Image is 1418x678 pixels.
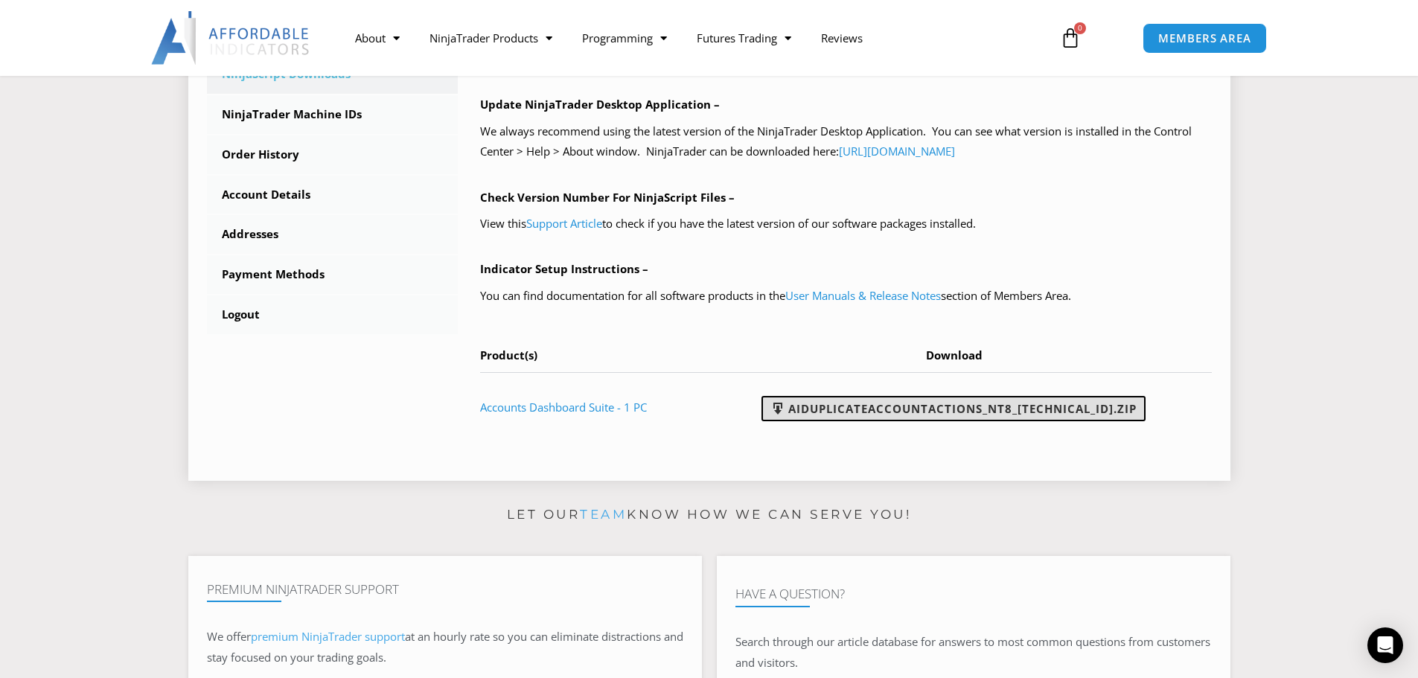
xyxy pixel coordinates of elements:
[1074,22,1086,34] span: 0
[415,21,567,55] a: NinjaTrader Products
[735,586,1212,601] h4: Have A Question?
[207,629,251,644] span: We offer
[340,21,1043,55] nav: Menu
[188,503,1230,527] p: Let our know how we can serve you!
[207,629,683,665] span: at an hourly rate so you can eliminate distractions and stay focused on your trading goals.
[761,396,1146,421] a: AIDuplicateAccountActions_NT8_[TECHNICAL_ID].zip
[480,190,735,205] b: Check Version Number For NinjaScript Files –
[207,255,459,294] a: Payment Methods
[480,261,648,276] b: Indicator Setup Instructions –
[251,629,405,644] a: premium NinjaTrader support
[567,21,682,55] a: Programming
[926,348,983,362] span: Download
[682,21,806,55] a: Futures Trading
[207,215,459,254] a: Addresses
[207,295,459,334] a: Logout
[207,582,683,597] h4: Premium NinjaTrader Support
[1143,23,1267,54] a: MEMBERS AREA
[340,21,415,55] a: About
[1158,33,1251,44] span: MEMBERS AREA
[480,400,647,415] a: Accounts Dashboard Suite - 1 PC
[480,214,1212,234] p: View this to check if you have the latest version of our software packages installed.
[151,11,311,65] img: LogoAI | Affordable Indicators – NinjaTrader
[785,288,941,303] a: User Manuals & Release Notes
[806,21,878,55] a: Reviews
[207,176,459,214] a: Account Details
[526,216,602,231] a: Support Article
[480,286,1212,307] p: You can find documentation for all software products in the section of Members Area.
[207,135,459,174] a: Order History
[839,144,955,159] a: [URL][DOMAIN_NAME]
[580,507,627,522] a: team
[1367,627,1403,663] div: Open Intercom Messenger
[1038,16,1103,60] a: 0
[480,121,1212,163] p: We always recommend using the latest version of the NinjaTrader Desktop Application. You can see ...
[480,348,537,362] span: Product(s)
[735,632,1212,674] p: Search through our article database for answers to most common questions from customers and visit...
[480,97,720,112] b: Update NinjaTrader Desktop Application –
[207,95,459,134] a: NinjaTrader Machine IDs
